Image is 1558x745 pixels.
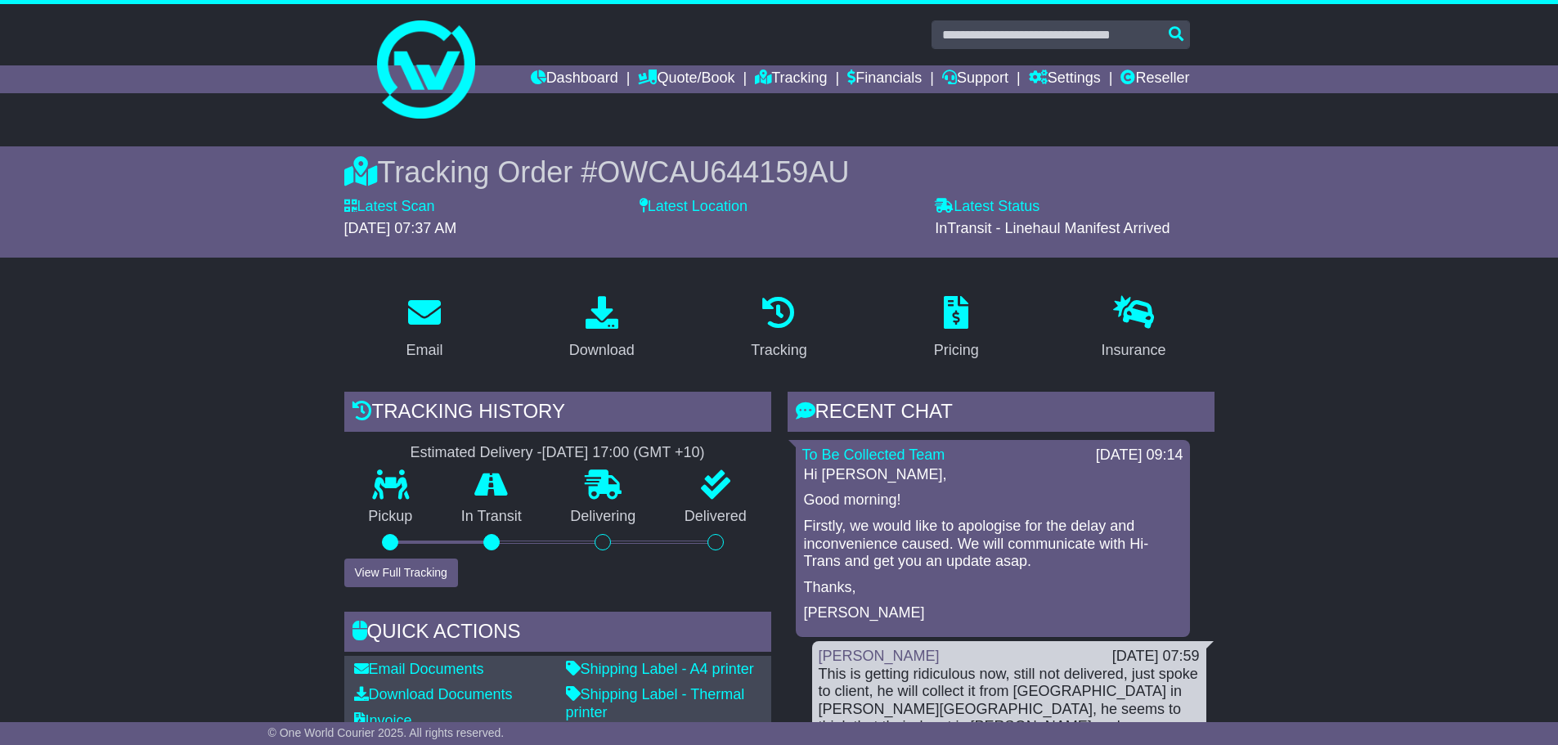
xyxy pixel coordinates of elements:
[847,65,922,93] a: Financials
[804,579,1182,597] p: Thanks,
[437,508,546,526] p: In Transit
[638,65,734,93] a: Quote/Book
[935,220,1170,236] span: InTransit - Linehaul Manifest Arrived
[934,339,979,361] div: Pricing
[740,290,817,367] a: Tracking
[597,155,849,189] span: OWCAU644159AU
[804,518,1182,571] p: Firstly, we would like to apologise for the delay and inconvenience caused. We will communicate w...
[344,392,771,436] div: Tracking history
[660,508,771,526] p: Delivered
[566,686,745,720] a: Shipping Label - Thermal printer
[344,508,438,526] p: Pickup
[542,444,705,462] div: [DATE] 17:00 (GMT +10)
[1120,65,1189,93] a: Reseller
[804,466,1182,484] p: Hi [PERSON_NAME],
[354,712,412,729] a: Invoice
[354,661,484,677] a: Email Documents
[1112,648,1200,666] div: [DATE] 07:59
[942,65,1008,93] a: Support
[788,392,1215,436] div: RECENT CHAT
[819,648,940,664] a: [PERSON_NAME]
[1091,290,1177,367] a: Insurance
[1029,65,1101,93] a: Settings
[1096,447,1183,465] div: [DATE] 09:14
[406,339,442,361] div: Email
[569,339,635,361] div: Download
[802,447,945,463] a: To Be Collected Team
[395,290,453,367] a: Email
[566,661,754,677] a: Shipping Label - A4 printer
[935,198,1039,216] label: Latest Status
[344,612,771,656] div: Quick Actions
[546,508,661,526] p: Delivering
[344,444,771,462] div: Estimated Delivery -
[804,491,1182,509] p: Good morning!
[344,198,435,216] label: Latest Scan
[923,290,990,367] a: Pricing
[354,686,513,702] a: Download Documents
[804,604,1182,622] p: [PERSON_NAME]
[640,198,748,216] label: Latest Location
[344,559,458,587] button: View Full Tracking
[531,65,618,93] a: Dashboard
[344,155,1215,190] div: Tracking Order #
[268,726,505,739] span: © One World Courier 2025. All rights reserved.
[559,290,645,367] a: Download
[755,65,827,93] a: Tracking
[1102,339,1166,361] div: Insurance
[751,339,806,361] div: Tracking
[344,220,457,236] span: [DATE] 07:37 AM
